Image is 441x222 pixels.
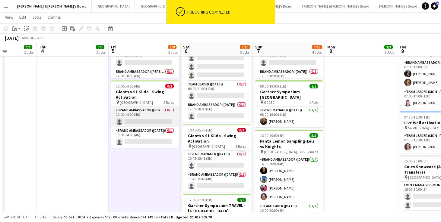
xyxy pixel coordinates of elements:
span: Budgeted [10,215,27,219]
span: Fri [111,44,116,50]
span: 15:00-20:00 (5h) [404,159,429,163]
span: 1/1 [237,198,246,202]
span: Total Budgeted $1 612 305.70 [160,215,212,219]
button: Budgeted [3,214,28,220]
button: [GEOGRAPHIC_DATA] [92,0,135,12]
button: [PERSON_NAME] & [PERSON_NAME]'s Board [12,0,92,12]
button: [GEOGRAPHIC_DATA] [135,0,178,12]
span: 3 [436,2,439,5]
div: [DATE] [5,35,19,41]
span: Sun [255,44,262,50]
span: 12:00-17:00 (5h) [188,198,212,202]
span: 2 Roles [163,100,174,105]
span: 6 [182,48,190,54]
span: View [5,14,13,20]
span: GCCEC [264,100,274,105]
span: All jobs [33,215,48,219]
div: AEST [37,35,45,40]
span: 1/8 [168,45,176,49]
app-card-role: Brand Ambassador ([PERSON_NAME])0/112:00-18:00 (6h) [111,68,179,89]
app-card-role: Team Leader ([DATE])0/108:00-21:00 (13h) [183,81,251,101]
div: 2 Jobs [96,50,106,54]
span: 2/2 [24,45,32,49]
app-job-card: 08:00-21:00 (13h)0/5BYD Activation @ HYROX [GEOGRAPHIC_DATA] - [GEOGRAPHIC_DATA]3 RolesBrand Amba... [183,33,251,122]
div: 2 Jobs [385,50,394,54]
span: 8 [326,48,335,54]
span: 3/10 [240,45,250,49]
div: 3 Jobs [168,50,178,54]
app-job-card: 08:00-19:00 (11h)1/1Gartner Symposium - [GEOGRAPHIC_DATA] GCCEC1 RoleEvent Manager ([DATE])1/108:... [255,80,323,127]
app-card-role: Brand Ambassador ([DATE])0/111:45-15:45 (4h) [183,171,251,192]
span: 10:00-14:00 (4h) [116,84,140,88]
h3: Gartner Symposium TRAVEL - [GEOGRAPHIC_DATA] [183,203,251,214]
span: 4 [38,48,46,54]
span: 3/3 [96,45,104,49]
h3: Giants v St Kilda - Swing Activation [111,89,179,100]
span: 0/2 [165,84,174,88]
app-card-role: Event Manager ([DATE])1/108:00-19:00 (11h)[PERSON_NAME] [255,107,323,127]
button: [PERSON_NAME]'s Board [374,0,422,12]
span: Mon [327,44,335,50]
span: 1/1 [309,84,318,88]
a: Edit [17,13,29,21]
span: 7 [254,48,262,54]
app-card-role: Brand Ambassador ([DATE])4/416:00-20:00 (4h)[PERSON_NAME][PERSON_NAME][PERSON_NAME][PERSON_NAME] [255,156,323,203]
span: 07:30-18:30 (11h) [404,115,430,119]
span: [GEOGRAPHIC_DATA] [192,144,225,149]
span: Comms [47,14,61,20]
a: Jobs [30,13,44,21]
span: [GEOGRAPHIC_DATA] [120,100,153,105]
span: Thu [39,44,46,50]
app-card-role: Team Leader ([DATE])0/108:00-21:00 (13h) [255,48,323,68]
h3: Gartner Symposium - [GEOGRAPHIC_DATA] [255,89,323,100]
div: 4 Jobs [312,50,322,54]
span: 2 Roles [236,144,246,149]
a: View [2,13,16,21]
span: 7/12 [312,45,322,49]
span: Jobs [32,14,41,20]
span: 16:00-20:00 (4h) [260,133,284,138]
span: 5/5 [309,133,318,138]
span: 08:00-19:00 (11h) [260,84,286,88]
span: [GEOGRAPHIC_DATA], [GEOGRAPHIC_DATA] [264,150,308,154]
span: Edit [19,14,26,20]
app-card-role: Brand Ambassador ([DATE])0/112:00-18:00 (6h) [255,68,323,89]
span: 2/2 [384,45,393,49]
span: 5 [110,48,116,54]
app-card-role: Brand Ambassador ([DATE])0/110:00-14:00 (4h) [111,127,179,148]
a: 3 [431,2,438,10]
div: Salary $1 571 030.51 + Expenses $126.00 + Subsistence $41 149.19 = [53,215,212,219]
div: 5 Jobs [240,50,250,54]
span: Sat [183,44,190,50]
app-card-role: Team Leader (Mon - Fri)0/108:00-21:00 (13h) [111,48,179,68]
h3: Giants v St Kilda - Swing Activation [183,133,251,144]
app-card-role: Event Manager ([DATE])0/110:45-15:45 (5h) [183,151,251,171]
div: 2 Jobs [24,50,33,54]
app-card-role: Brand Ambassador ([DATE])0/308:00-21:00 (13h) [183,43,251,81]
span: 10:45-15:45 (5h) [188,128,212,132]
div: Publishing completed [187,9,272,15]
span: 2 Roles [308,150,318,154]
a: Comms [45,13,63,21]
button: [PERSON_NAME] & [PERSON_NAME]'s Board [297,0,374,12]
span: Tue [399,44,406,50]
span: 1 Role [309,100,318,105]
span: 9 [398,48,406,54]
app-card-role: Brand Ambassador ([PERSON_NAME])0/110:00-14:00 (4h) [111,107,179,127]
app-job-card: 10:45-15:45 (5h)0/2Giants v St Kilda - Swing Activation [GEOGRAPHIC_DATA]2 RolesEvent Manager ([D... [183,124,251,192]
span: 0/2 [237,128,246,132]
app-card-role: Brand Ambassador ([DATE])0/112:00-18:00 (6h) [183,101,251,122]
span: Week 36 [20,35,35,40]
h3: Fanta Lemon Sampling-Eels vs Knights [255,138,323,149]
app-job-card: 16:00-20:00 (4h)5/5Fanta Lemon Sampling-Eels vs Knights [GEOGRAPHIC_DATA], [GEOGRAPHIC_DATA]2 Rol... [255,130,323,219]
app-job-card: 10:00-14:00 (4h)0/2Giants v St Kilda - Swing Activation [GEOGRAPHIC_DATA]2 RolesBrand Ambassador ... [111,80,179,148]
